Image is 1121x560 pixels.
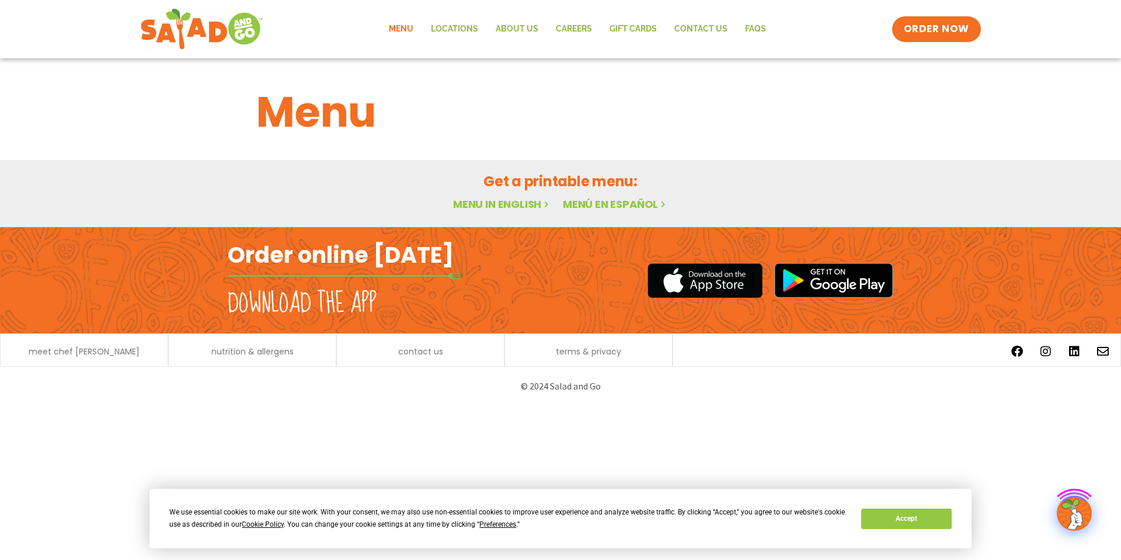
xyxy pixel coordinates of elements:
span: Cookie Policy [242,520,284,528]
a: Menu [380,16,422,43]
a: contact us [398,347,443,356]
div: We use essential cookies to make our site work. With your consent, we may also use non-essential ... [169,506,847,531]
a: terms & privacy [556,347,621,356]
h1: Menu [256,81,865,144]
a: Menú en español [563,197,668,211]
a: Menu in English [453,197,551,211]
nav: Menu [380,16,775,43]
img: new-SAG-logo-768×292 [140,6,263,53]
img: appstore [647,262,763,300]
a: GIFT CARDS [601,16,666,43]
a: ORDER NOW [892,16,981,42]
a: FAQs [736,16,775,43]
a: nutrition & allergens [211,347,294,356]
span: Preferences [479,520,516,528]
p: © 2024 Salad and Go [234,378,887,394]
img: google_play [774,263,893,298]
a: About Us [487,16,547,43]
h2: Download the app [228,287,377,320]
a: meet chef [PERSON_NAME] [29,347,140,356]
button: Accept [861,509,951,529]
h2: Order online [DATE] [228,241,454,269]
a: Locations [422,16,487,43]
h2: Get a printable menu: [256,171,865,192]
div: Cookie Consent Prompt [149,489,972,548]
img: fork [228,273,461,279]
a: Careers [547,16,601,43]
span: ORDER NOW [904,22,969,36]
a: Contact Us [666,16,736,43]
